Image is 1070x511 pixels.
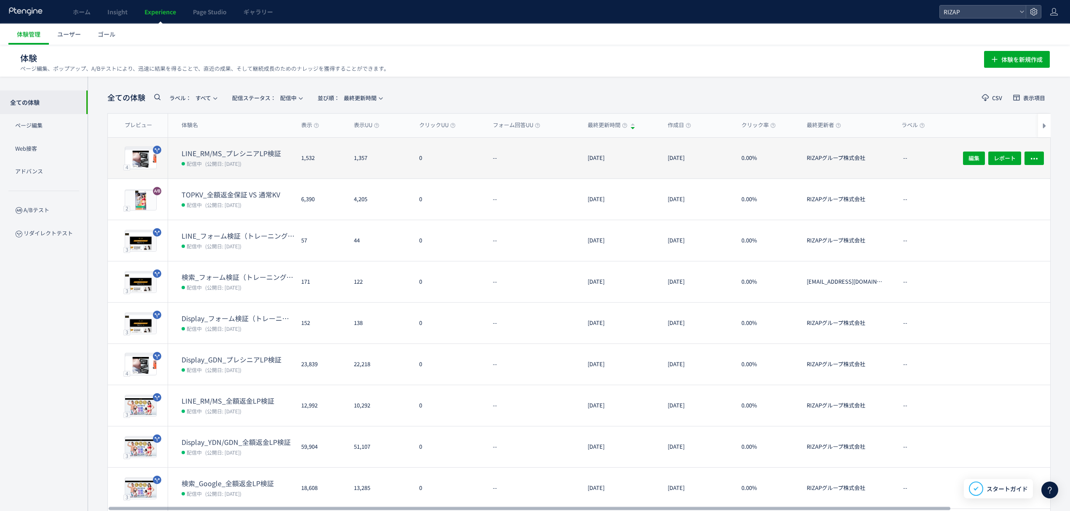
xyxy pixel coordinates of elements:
span: RIZAPグループ株式会社 [807,443,883,467]
div: 3 [123,494,130,500]
div: -- [486,468,581,508]
button: レポート [988,151,1021,165]
span: -- [903,360,907,368]
div: [DATE] [661,220,735,261]
span: -- [903,484,907,492]
div: 1,532 [294,138,347,178]
div: 4 [123,370,130,376]
div: 3 [123,247,130,253]
div: [DATE] [661,468,735,508]
div: [DATE] [661,138,735,178]
span: 体験を新規作成 [1001,51,1043,68]
div: 0.00% [735,344,800,385]
span: 作成日 [668,121,691,129]
div: 0 [412,426,486,467]
span: 全ての体験 [107,92,145,103]
div: -- [486,344,581,385]
div: 3 [123,329,130,335]
span: 体験管理 [17,30,40,38]
span: RIZAPグループ株式会社 [807,402,883,426]
button: 配信ステータス​：配信中 [227,91,307,104]
span: ラベル [901,121,925,129]
span: 編集 [968,151,979,165]
div: 152 [294,303,347,343]
span: RIZAPグループ株式会社 [807,484,883,508]
span: -- [903,319,907,327]
span: 体験名 [182,121,198,129]
span: 配信ステータス​： [232,94,276,102]
div: [DATE] [581,468,661,508]
div: [DATE] [661,179,735,220]
div: [DATE] [581,179,661,220]
span: RIZAPグループ株式会社 [807,195,883,220]
div: 18,608 [294,468,347,508]
div: 0.00% [735,261,800,302]
dt: TOPKV_全額返金保証 VS 通常KV [182,190,294,200]
div: 6,390 [294,179,347,220]
div: -- [486,426,581,467]
span: 配信中 [187,489,202,498]
div: 51,107 [347,426,412,467]
span: 並び順： [318,94,340,102]
div: [DATE] [581,426,661,467]
div: [DATE] [661,261,735,302]
span: 配信中 [187,324,202,333]
div: 0 [412,138,486,178]
div: -- [486,303,581,343]
div: 0 [412,385,486,426]
span: クリック率 [741,121,776,129]
button: 体験を新規作成 [984,51,1050,68]
div: 44 [347,220,412,261]
div: -- [486,220,581,261]
span: RIZAPグループ株式会社 [807,360,883,385]
span: (公開日: [DATE]) [205,449,241,456]
button: 表示項目 [1008,91,1051,104]
button: ラベル：すべて [164,91,222,104]
h1: 体験 [20,52,966,64]
dt: LINE_RM/MS_全額返金LP検証 [182,396,294,406]
span: CSV [992,95,1002,101]
dt: Display_YDN/GDN_全額返金LP検証 [182,437,294,447]
span: -- [903,278,907,286]
dt: LINE_フォーム検証（トレーニング体験なし・オンラインカウンセリング訴求）(copy)(copy) [182,231,294,241]
div: [DATE] [581,138,661,178]
div: 22,218 [347,344,412,385]
span: ユーザー [57,30,81,38]
div: 0.00% [735,426,800,467]
span: (公開日: [DATE]) [205,201,241,208]
div: -- [486,179,581,220]
div: -- [486,261,581,302]
span: スタートガイド [987,484,1028,493]
dt: LINE_RM/MS_プレシニアLP検証 [182,149,294,158]
span: RIZAPグループ株式会社 [807,319,883,343]
span: ラベル： [169,94,191,102]
span: クリックUU [419,121,455,129]
div: 1,357 [347,138,412,178]
span: ホーム [73,8,91,16]
span: yutaro.tanaka@mmm.rizap.jp [807,278,883,302]
div: 23,839 [294,344,347,385]
span: -- [903,402,907,410]
div: [DATE] [661,303,735,343]
div: 0 [412,468,486,508]
span: 表示項目 [1023,95,1045,101]
div: 0 [412,261,486,302]
span: プレビュー [125,121,152,129]
div: 0 [412,220,486,261]
dt: 検索_フォーム検証（トレーニング体験なし・オンラインカウンセリング訴求） [182,272,294,282]
div: 59,904 [294,426,347,467]
span: -- [903,237,907,245]
div: [DATE] [661,426,735,467]
button: CSV [976,91,1008,104]
span: 最終更新時間 [588,121,627,129]
span: (公開日: [DATE]) [205,407,241,415]
span: 配信中 [187,283,202,291]
div: 3 [123,412,130,418]
div: 3 [123,453,130,459]
div: 0.00% [735,385,800,426]
div: 0.00% [735,468,800,508]
span: ギャラリー [243,8,273,16]
div: 0 [412,303,486,343]
dt: 検索_Google_全額返金LP検証 [182,479,294,488]
div: 13,285 [347,468,412,508]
